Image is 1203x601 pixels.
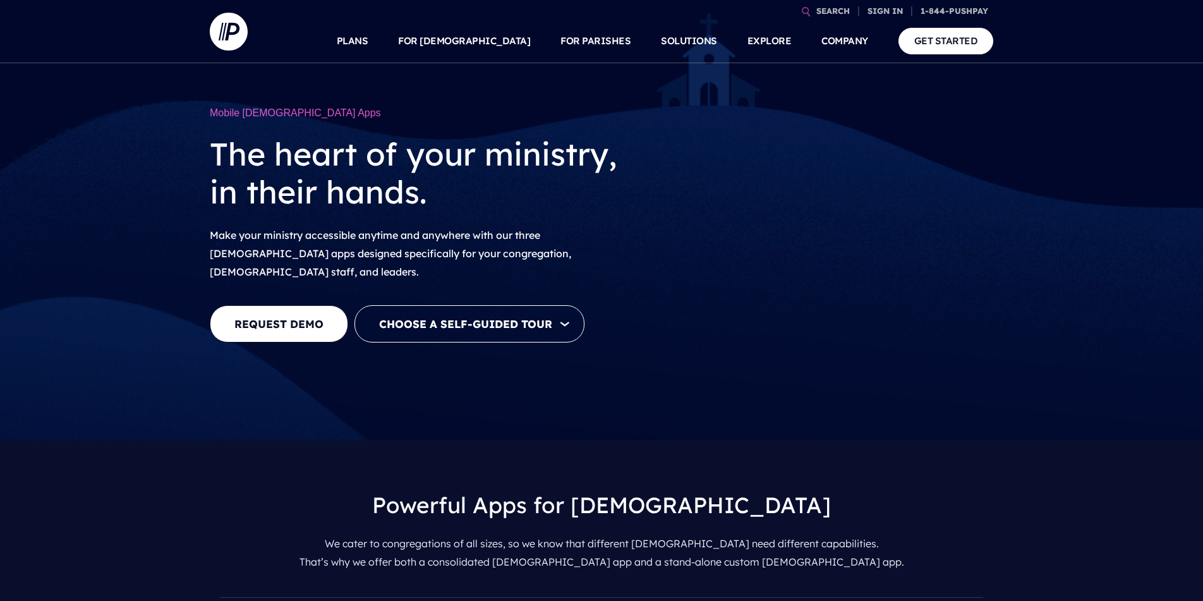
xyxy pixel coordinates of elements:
h3: Powerful Apps for [DEMOGRAPHIC_DATA] [220,481,983,530]
span: Make your ministry accessible anytime and anywhere with our three [DEMOGRAPHIC_DATA] apps designe... [210,229,571,278]
p: We cater to congregations of all sizes, so we know that different [DEMOGRAPHIC_DATA] need differe... [220,530,983,576]
a: COMPANY [821,19,868,63]
a: GET STARTED [898,28,994,54]
a: FOR PARISHES [560,19,631,63]
a: SOLUTIONS [661,19,717,63]
button: Choose a Self-guided Tour [354,305,584,343]
a: PLANS [337,19,368,63]
h1: Mobile [DEMOGRAPHIC_DATA] Apps [210,101,653,125]
a: REQUEST DEMO [210,305,348,343]
h2: The heart of your ministry, in their hands. [210,125,653,221]
a: FOR [DEMOGRAPHIC_DATA] [398,19,530,63]
a: EXPLORE [747,19,792,63]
